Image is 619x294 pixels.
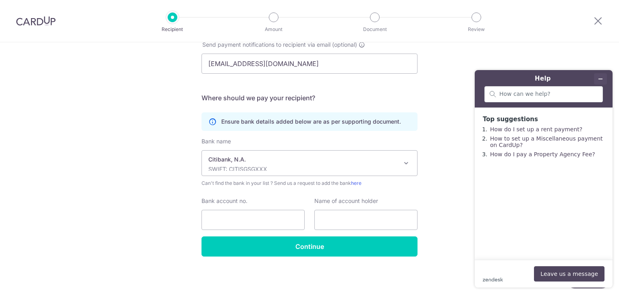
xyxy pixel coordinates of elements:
p: Document [345,25,405,33]
h5: Where should we pay your recipient? [201,93,418,103]
span: Can't find the bank in your list ? Send us a request to add the bank [201,179,418,187]
span: Citibank, N.A. [202,151,417,176]
label: Bank name [201,137,231,145]
p: Review [447,25,506,33]
iframe: Find more information here [468,64,619,294]
p: Ensure bank details added below are as per supporting document. [221,118,401,126]
p: Citibank, N.A. [208,155,398,164]
span: Help [18,6,35,13]
p: SWIFT: CITISGSGXXX [208,165,398,173]
p: Recipient [143,25,202,33]
input: Continue [201,236,418,257]
label: Bank account no. [201,197,247,205]
a: here [351,180,361,186]
label: Name of account holder [314,197,378,205]
span: Send payment notifications to recipient via email (optional) [202,41,357,49]
p: Amount [244,25,303,33]
img: CardUp [16,16,56,26]
input: Enter email address [201,54,418,74]
span: Citibank, N.A. [201,150,418,176]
